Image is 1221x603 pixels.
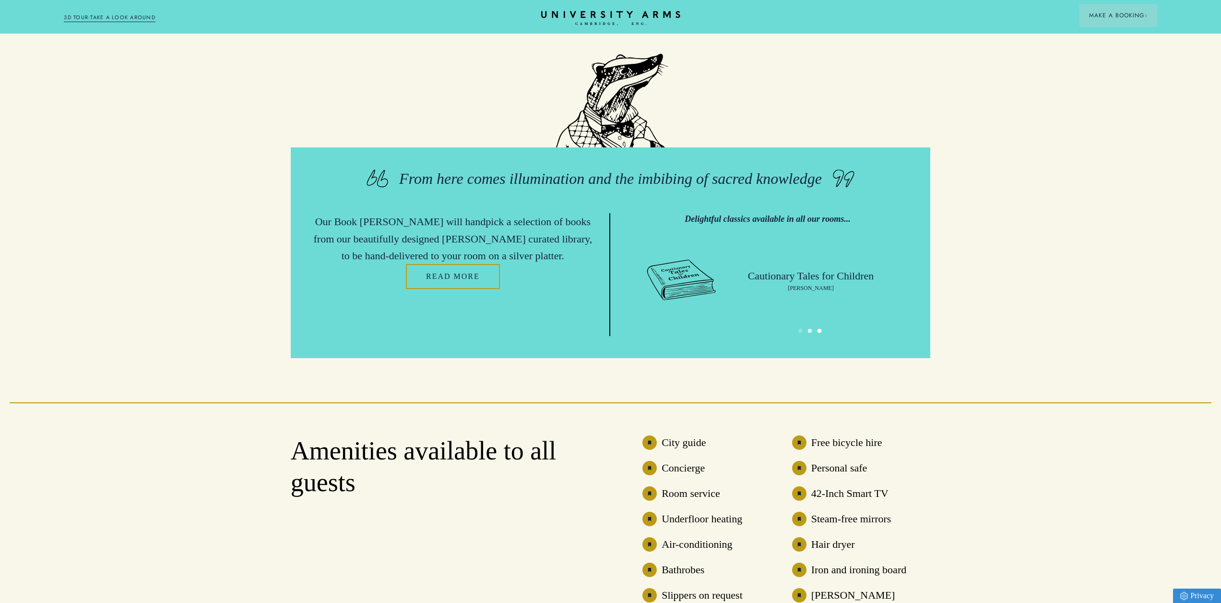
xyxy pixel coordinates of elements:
[792,537,806,552] img: image-e94e5ce88bee53a709c97330e55750c953861461-40x40-svg
[792,435,806,450] img: image-e94e5ce88bee53a709c97330e55750c953861461-40x40-svg
[541,11,680,26] a: Home
[642,588,657,603] img: image-eb744e7ff81d60750c3343e6174bc627331de060-40x40-svg
[811,537,855,552] h3: Hair dryer
[792,512,806,526] img: image-e94e5ce88bee53a709c97330e55750c953861461-40x40-svg
[662,461,705,475] h3: Concierge
[811,512,891,526] h3: Steam-free mirrors
[792,461,806,475] img: image-e94e5ce88bee53a709c97330e55750c953861461-40x40-svg
[792,588,806,603] img: image-e94e5ce88bee53a709c97330e55750c953861461-40x40-svg
[811,435,882,450] h3: Free bicycle hire
[662,512,742,526] h3: Underfloor heating
[792,563,806,577] img: image-eb744e7ff81d60750c3343e6174bc627331de060-40x40-svg
[313,213,593,264] p: Our Book [PERSON_NAME] will handpick a selection of books from our beautifully designed [PERSON_N...
[406,264,500,289] a: Read more
[662,486,720,501] h3: Room service
[642,461,657,475] img: image-e94e5ce88bee53a709c97330e55750c953861461-40x40-svg
[642,435,657,450] img: image-e94e5ce88bee53a709c97330e55750c953861461-40x40-svg
[642,563,657,577] img: image-e94e5ce88bee53a709c97330e55750c953861461-40x40-svg
[815,326,824,336] button: 3
[627,213,908,226] p: Delightful classics available in all our rooms...
[642,486,657,501] img: image-e94e5ce88bee53a709c97330e55750c953861461-40x40-svg
[642,537,657,552] img: image-e94e5ce88bee53a709c97330e55750c953861461-40x40-svg
[662,563,704,577] h3: Bathrobes
[662,435,706,450] h3: City guide
[1079,4,1157,27] button: Make a BookingArrow icon
[662,588,743,603] h3: Slippers on request
[1089,11,1148,20] span: Make a Booking
[1144,14,1148,17] img: Arrow icon
[811,486,889,501] h3: 42-Inch Smart TV
[792,486,806,501] img: image-e94e5ce88bee53a709c97330e55750c953861461-40x40-svg
[291,435,579,499] h2: Amenities available to all guests
[1180,592,1188,600] img: Privacy
[64,13,155,22] a: 3D TOUR:TAKE A LOOK AROUND
[399,169,822,191] h2: From here comes illumination and the imbibing of sacred knowledge
[642,512,657,526] img: image-eb744e7ff81d60750c3343e6174bc627331de060-40x40-svg
[811,461,867,475] h3: Personal safe
[805,326,815,336] button: 2
[795,326,805,336] button: 1
[1173,589,1221,603] a: Privacy
[811,563,907,577] h3: Iron and ironing board
[662,537,732,552] h3: Air-conditioning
